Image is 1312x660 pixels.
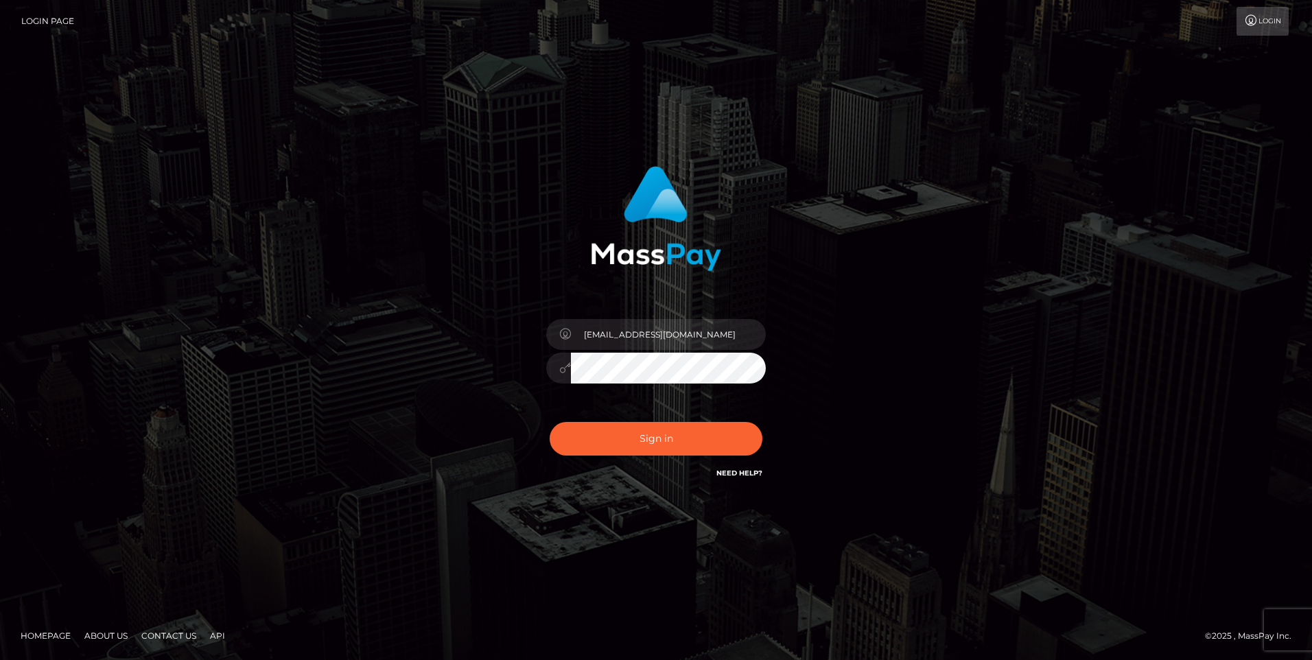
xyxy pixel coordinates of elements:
[716,469,762,478] a: Need Help?
[550,422,762,456] button: Sign in
[136,625,202,646] a: Contact Us
[21,7,74,36] a: Login Page
[591,166,721,271] img: MassPay Login
[571,319,766,350] input: Username...
[204,625,231,646] a: API
[1205,628,1302,644] div: © 2025 , MassPay Inc.
[1237,7,1289,36] a: Login
[79,625,133,646] a: About Us
[15,625,76,646] a: Homepage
